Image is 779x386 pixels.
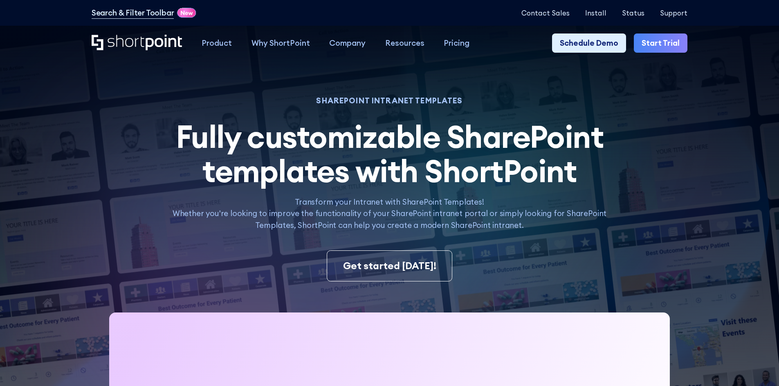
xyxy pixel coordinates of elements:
[343,259,436,273] div: Get started [DATE]!
[242,33,320,53] a: Why ShortPoint
[162,97,617,104] h1: SHAREPOINT INTRANET TEMPLATES
[192,33,242,53] a: Product
[585,9,606,17] a: Install
[329,37,366,49] div: Company
[92,35,182,51] a: Home
[521,9,570,17] a: Contact Sales
[202,37,232,49] div: Product
[375,33,434,53] a: Resources
[319,33,375,53] a: Company
[327,250,452,281] a: Get started [DATE]!
[622,9,644,17] a: Status
[634,33,687,53] a: Start Trial
[385,37,424,49] div: Resources
[251,37,310,49] div: Why ShortPoint
[660,9,687,17] a: Support
[434,33,480,53] a: Pricing
[176,117,604,190] span: Fully customizable SharePoint templates with ShortPoint
[92,7,174,19] a: Search & Filter Toolbar
[444,37,469,49] div: Pricing
[552,33,626,53] a: Schedule Demo
[162,196,617,231] p: Transform your Intranet with SharePoint Templates! Whether you're looking to improve the function...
